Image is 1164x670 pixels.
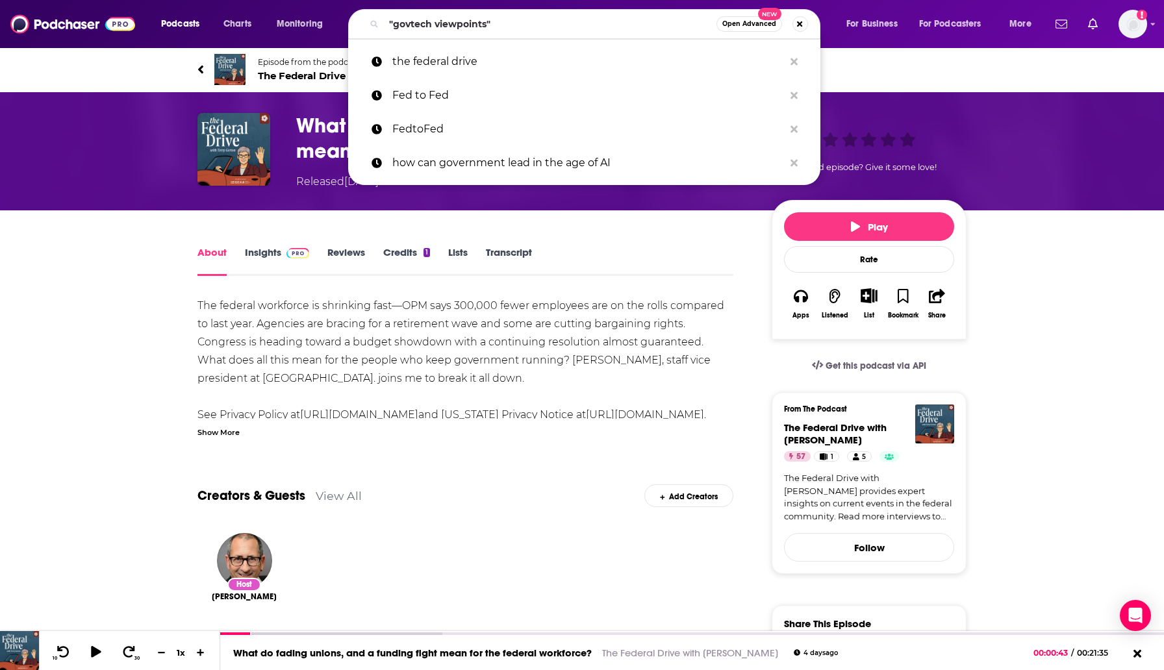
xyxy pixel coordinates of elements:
[792,312,809,319] div: Apps
[602,647,778,659] a: The Federal Drive with [PERSON_NAME]
[448,246,468,276] a: Lists
[1137,10,1147,20] svg: Add a profile image
[915,404,954,443] img: The Federal Drive with Terry Gerton
[784,472,954,523] a: The Federal Drive with [PERSON_NAME] provides expert insights on current events in the federal co...
[919,15,981,33] span: For Podcasters
[784,404,944,414] h3: From The Podcast
[286,248,309,258] img: Podchaser Pro
[784,451,811,462] a: 57
[784,617,871,630] h3: Share This Episode
[822,312,848,319] div: Listened
[784,246,954,273] div: Rate
[1050,13,1072,35] a: Show notifications dropdown
[722,21,776,27] span: Open Advanced
[215,14,259,34] a: Charts
[214,54,246,85] img: The Federal Drive with Terry Gerton
[245,246,309,276] a: InsightsPodchaser Pro
[296,113,751,164] h1: What do fading unions, and a funding fight mean for the federal workforce?
[814,451,839,462] a: 1
[348,146,820,180] a: how can government lead in the age of AI
[586,408,704,421] a: [URL][DOMAIN_NAME]
[1119,10,1147,38] img: User Profile
[928,312,946,319] div: Share
[831,451,833,464] span: 1
[118,645,142,661] button: 30
[802,350,937,382] a: Get this podcast via API
[223,15,251,33] span: Charts
[392,146,784,180] p: how can government lead in the age of AI
[837,14,914,34] button: open menu
[794,649,838,656] div: 4 days ago
[911,14,1000,34] button: open menu
[161,15,199,33] span: Podcasts
[53,656,57,661] span: 10
[197,54,967,85] a: The Federal Drive with Terry GertonEpisode from the podcastThe Federal Drive with [PERSON_NAME]57
[316,489,362,503] a: View All
[392,45,784,79] p: the federal drive
[348,79,820,112] a: Fed to Fed
[212,591,277,602] span: [PERSON_NAME]
[886,280,920,327] button: Bookmark
[258,57,489,67] span: Episode from the podcast
[758,8,781,20] span: New
[888,312,918,319] div: Bookmark
[197,488,305,504] a: Creators & Guests
[862,451,866,464] span: 5
[424,248,430,257] div: 1
[392,79,784,112] p: Fed to Fed
[846,15,898,33] span: For Business
[784,533,954,562] button: Follow
[847,451,872,462] a: 5
[855,288,882,303] button: Show More Button
[361,9,833,39] div: Search podcasts, credits, & more...
[197,246,227,276] a: About
[152,14,216,34] button: open menu
[818,280,852,327] button: Listened
[170,647,192,658] div: 1 x
[327,246,365,276] a: Reviews
[233,647,592,659] a: What do fading unions, and a funding fight mean for the federal workforce?
[1071,648,1074,658] span: /
[212,591,277,602] a: Thomas Temin
[10,12,135,36] img: Podchaser - Follow, Share and Rate Podcasts
[1083,13,1103,35] a: Show notifications dropdown
[392,112,784,146] p: FedtoFed
[784,280,818,327] button: Apps
[258,69,489,82] span: The Federal Drive with [PERSON_NAME]
[197,113,270,186] img: What do fading unions, and a funding fight mean for the federal workforce?
[1119,10,1147,38] button: Show profile menu
[348,45,820,79] a: the federal drive
[1119,10,1147,38] span: Logged in as HWdata
[277,15,323,33] span: Monitoring
[644,484,733,507] div: Add Creators
[920,280,954,327] button: Share
[1074,648,1121,658] span: 00:21:35
[50,645,75,661] button: 10
[784,212,954,241] button: Play
[197,297,733,424] div: The federal workforce is shrinking fast—OPM says 300,000 fewer employees are on the rolls compare...
[296,174,379,190] div: Released [DATE]
[784,421,887,446] span: The Federal Drive with [PERSON_NAME]
[852,280,886,327] div: Show More ButtonList
[348,112,820,146] a: FedtoFed
[851,221,888,233] span: Play
[1120,600,1151,631] div: Open Intercom Messenger
[486,246,532,276] a: Transcript
[716,16,782,32] button: Open AdvancedNew
[784,421,887,446] a: The Federal Drive with Terry Gerton
[384,14,716,34] input: Search podcasts, credits, & more...
[227,578,261,591] div: Host
[217,533,272,588] img: Thomas Temin
[134,656,140,661] span: 30
[864,311,874,319] div: List
[802,162,937,172] span: Good episode? Give it some love!
[1000,14,1048,34] button: open menu
[796,451,805,464] span: 57
[300,408,418,421] a: [URL][DOMAIN_NAME]
[826,360,926,371] span: Get this podcast via API
[1009,15,1031,33] span: More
